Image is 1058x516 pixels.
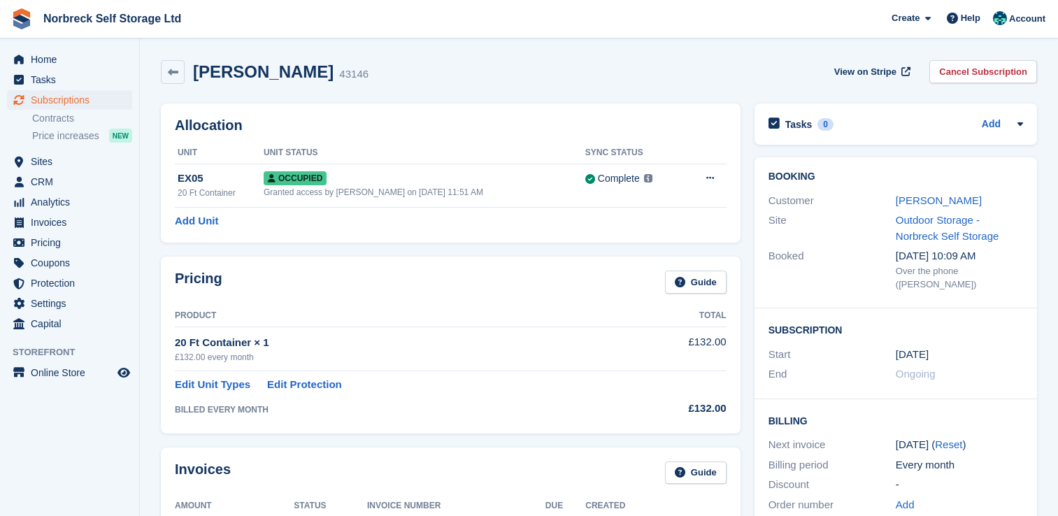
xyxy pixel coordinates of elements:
[665,271,727,294] a: Guide
[175,142,264,164] th: Unit
[7,172,132,192] a: menu
[31,314,115,334] span: Capital
[896,248,1023,264] div: [DATE] 10:09 AM
[11,8,32,29] img: stora-icon-8386f47178a22dfd0bd8f6a31ec36ba5ce8667c1dd55bd0f319d3a0aa187defe.svg
[769,366,896,382] div: End
[175,403,624,416] div: BILLED EVERY MONTH
[7,233,132,252] a: menu
[175,377,250,393] a: Edit Unit Types
[929,60,1037,83] a: Cancel Subscription
[175,305,624,327] th: Product
[175,271,222,294] h2: Pricing
[31,363,115,382] span: Online Store
[892,11,920,25] span: Create
[178,187,264,199] div: 20 Ft Container
[31,294,115,313] span: Settings
[7,363,132,382] a: menu
[7,273,132,293] a: menu
[769,213,896,244] div: Site
[13,345,139,359] span: Storefront
[193,62,334,81] h2: [PERSON_NAME]
[644,174,652,182] img: icon-info-grey-7440780725fd019a000dd9b08b2336e03edf1995a4989e88bcd33f0948082b44.svg
[31,70,115,89] span: Tasks
[267,377,342,393] a: Edit Protection
[769,347,896,363] div: Start
[1009,12,1045,26] span: Account
[7,192,132,212] a: menu
[896,194,982,206] a: [PERSON_NAME]
[896,497,915,513] a: Add
[264,142,585,164] th: Unit Status
[993,11,1007,25] img: Sally King
[31,50,115,69] span: Home
[896,368,936,380] span: Ongoing
[624,305,727,327] th: Total
[935,438,962,450] a: Reset
[7,213,132,232] a: menu
[585,142,684,164] th: Sync Status
[624,401,727,417] div: £132.00
[785,118,813,131] h2: Tasks
[961,11,980,25] span: Help
[7,50,132,69] a: menu
[31,233,115,252] span: Pricing
[31,152,115,171] span: Sites
[896,437,1023,453] div: [DATE] ( )
[896,264,1023,292] div: Over the phone ([PERSON_NAME])
[7,90,132,110] a: menu
[264,171,327,185] span: Occupied
[624,327,727,371] td: £132.00
[264,186,585,199] div: Granted access by [PERSON_NAME] on [DATE] 11:51 AM
[109,129,132,143] div: NEW
[7,152,132,171] a: menu
[31,172,115,192] span: CRM
[115,364,132,381] a: Preview store
[7,294,132,313] a: menu
[31,213,115,232] span: Invoices
[7,314,132,334] a: menu
[665,461,727,485] a: Guide
[31,90,115,110] span: Subscriptions
[175,335,624,351] div: 20 Ft Container × 1
[7,70,132,89] a: menu
[32,129,99,143] span: Price increases
[175,117,727,134] h2: Allocation
[769,171,1023,182] h2: Booking
[178,171,264,187] div: EX05
[896,457,1023,473] div: Every month
[896,347,929,363] time: 2024-07-19 23:00:00 UTC
[175,351,624,364] div: £132.00 every month
[817,118,834,131] div: 0
[769,477,896,493] div: Discount
[31,192,115,212] span: Analytics
[829,60,913,83] a: View on Stripe
[32,128,132,143] a: Price increases NEW
[982,117,1001,133] a: Add
[175,461,231,485] h2: Invoices
[769,248,896,292] div: Booked
[769,413,1023,427] h2: Billing
[769,437,896,453] div: Next invoice
[834,65,896,79] span: View on Stripe
[769,457,896,473] div: Billing period
[769,497,896,513] div: Order number
[896,214,999,242] a: Outdoor Storage - Norbreck Self Storage
[7,253,132,273] a: menu
[31,273,115,293] span: Protection
[769,322,1023,336] h2: Subscription
[339,66,369,83] div: 43146
[598,171,640,186] div: Complete
[896,477,1023,493] div: -
[31,253,115,273] span: Coupons
[769,193,896,209] div: Customer
[175,213,218,229] a: Add Unit
[38,7,187,30] a: Norbreck Self Storage Ltd
[32,112,132,125] a: Contracts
